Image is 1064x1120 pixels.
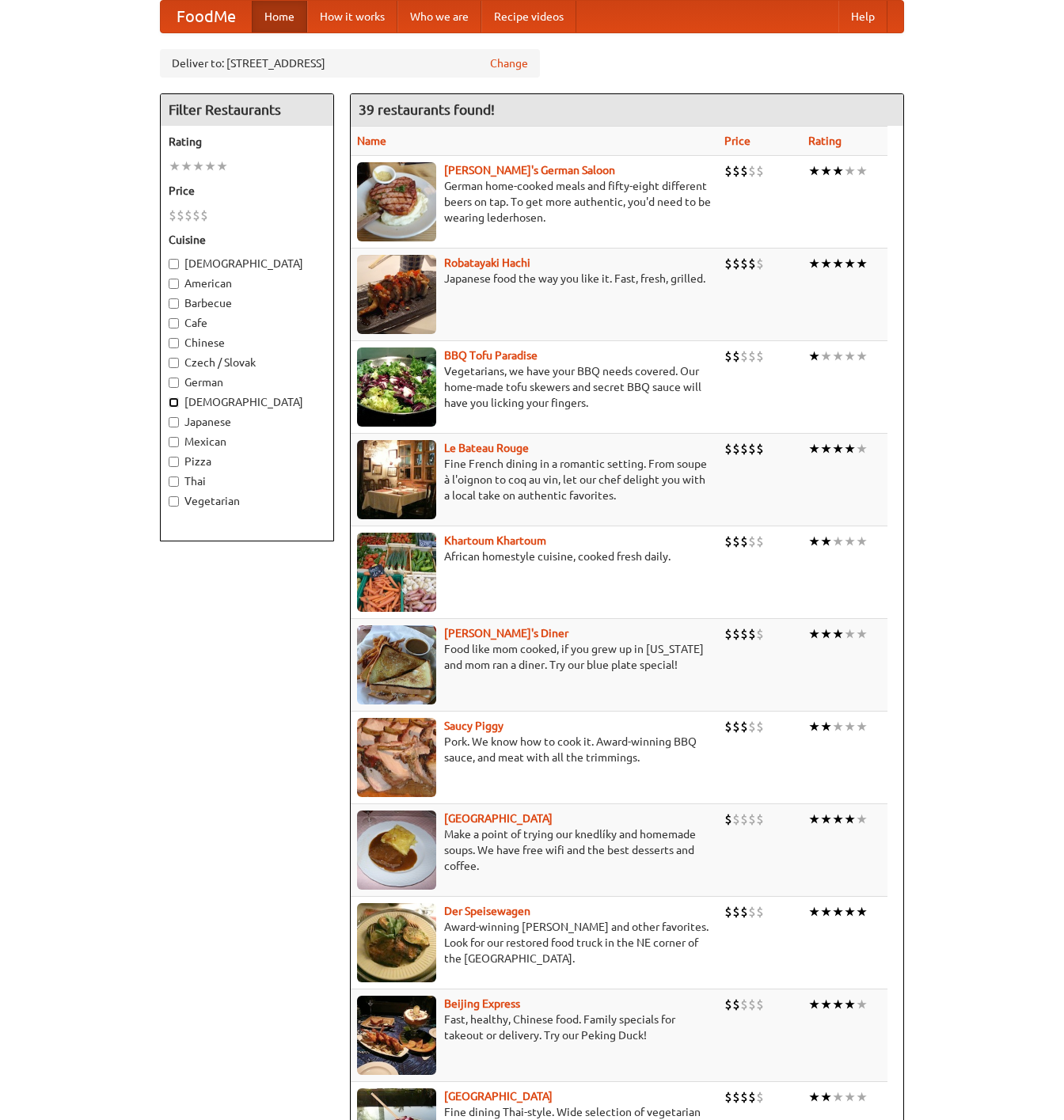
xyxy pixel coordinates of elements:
li: $ [756,903,764,921]
li: $ [732,162,740,180]
li: ★ [216,158,228,175]
label: Czech / Slovak [169,355,325,370]
li: $ [756,440,764,457]
li: ★ [832,533,844,550]
div: Deliver to: [STREET_ADDRESS] [160,49,540,78]
input: German [169,378,179,388]
li: $ [732,533,740,550]
input: American [169,279,179,289]
li: $ [732,1088,740,1106]
li: $ [756,811,764,828]
h5: Cuisine [169,232,325,248]
li: ★ [808,255,820,272]
li: ★ [856,718,868,735]
li: ★ [820,996,832,1013]
img: sallys.jpg [357,625,436,704]
li: ★ [832,811,844,828]
li: $ [724,347,732,365]
li: $ [724,162,732,180]
li: ★ [820,162,832,180]
li: $ [756,718,764,735]
input: [DEMOGRAPHIC_DATA] [169,397,179,408]
a: Beijing Express [444,997,520,1010]
li: ★ [844,347,856,365]
li: $ [748,718,756,735]
li: $ [748,625,756,643]
li: $ [724,903,732,921]
li: $ [748,440,756,457]
li: ★ [832,347,844,365]
li: $ [732,996,740,1013]
li: $ [756,162,764,180]
a: Rating [808,135,842,147]
li: $ [724,255,732,272]
li: $ [740,996,748,1013]
li: $ [740,625,748,643]
li: $ [724,996,732,1013]
li: ★ [820,718,832,735]
input: Mexican [169,437,179,447]
a: BBQ Tofu Paradise [444,349,538,362]
a: Khartoum Khartoum [444,534,546,547]
li: $ [756,347,764,365]
li: ★ [832,1088,844,1106]
li: ★ [856,996,868,1013]
li: ★ [844,996,856,1013]
li: $ [748,1088,756,1106]
li: ★ [808,440,820,457]
li: ★ [856,625,868,643]
li: $ [740,440,748,457]
li: $ [756,533,764,550]
li: ★ [856,903,868,921]
h4: Filter Restaurants [161,94,333,126]
li: ★ [844,625,856,643]
label: Pizza [169,454,325,469]
li: $ [732,440,740,457]
a: Robatayaki Hachi [444,256,530,269]
li: $ [740,533,748,550]
li: $ [724,625,732,643]
a: Der Speisewagen [444,905,530,917]
li: ★ [808,347,820,365]
li: $ [732,255,740,272]
img: tofuparadise.jpg [357,347,436,427]
li: ★ [844,718,856,735]
a: [GEOGRAPHIC_DATA] [444,812,553,825]
li: $ [740,811,748,828]
li: ★ [820,347,832,365]
a: [PERSON_NAME]'s German Saloon [444,164,615,177]
li: ★ [856,811,868,828]
li: $ [748,533,756,550]
label: Mexican [169,434,325,450]
input: Japanese [169,417,179,427]
li: $ [724,1088,732,1106]
input: Cafe [169,318,179,328]
a: FoodMe [161,1,252,32]
input: Barbecue [169,298,179,309]
li: $ [740,718,748,735]
b: [GEOGRAPHIC_DATA] [444,1090,553,1103]
li: ★ [832,440,844,457]
li: ★ [844,1088,856,1106]
li: ★ [832,718,844,735]
a: Saucy Piggy [444,719,503,732]
li: $ [756,255,764,272]
img: czechpoint.jpg [357,811,436,890]
li: $ [724,440,732,457]
li: ★ [204,158,216,175]
li: $ [177,207,184,224]
li: ★ [169,158,180,175]
li: $ [756,1088,764,1106]
label: Barbecue [169,295,325,311]
p: Vegetarians, we have your BBQ needs covered. Our home-made tofu skewers and secret BBQ sauce will... [357,363,712,411]
li: ★ [832,903,844,921]
li: ★ [844,903,856,921]
a: Who we are [397,1,481,32]
li: ★ [808,996,820,1013]
li: ★ [844,811,856,828]
a: Le Bateau Rouge [444,442,529,454]
b: [PERSON_NAME]'s Diner [444,627,568,640]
